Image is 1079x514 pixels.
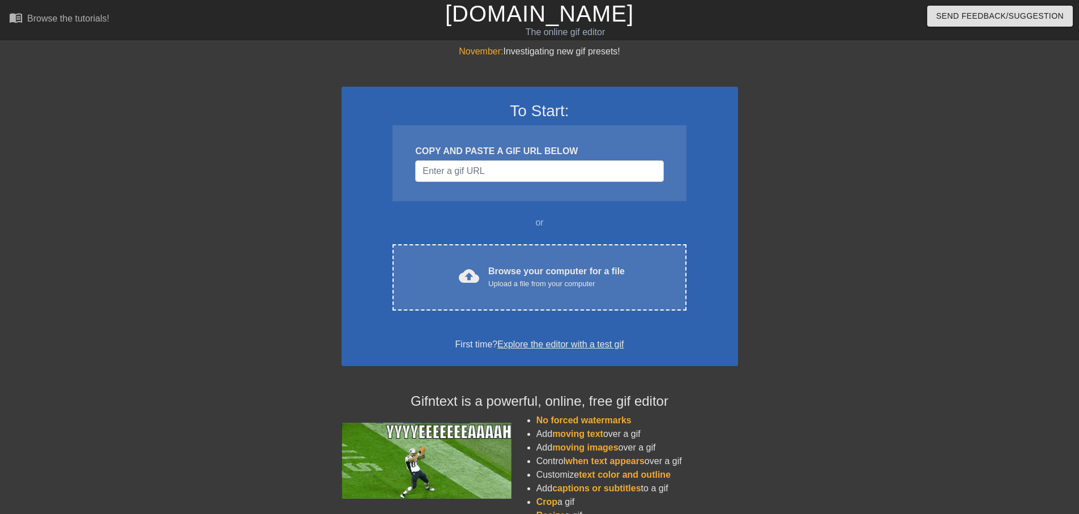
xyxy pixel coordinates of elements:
[536,497,557,507] span: Crop
[459,266,479,286] span: cloud_upload
[536,468,738,482] li: Customize
[356,101,723,121] h3: To Start:
[536,415,632,425] span: No forced watermarks
[9,11,23,24] span: menu_book
[488,278,625,290] div: Upload a file from your computer
[9,11,109,28] a: Browse the tutorials!
[459,46,503,56] span: November:
[445,1,634,26] a: [DOMAIN_NAME]
[552,443,618,452] span: moving images
[342,393,738,410] h4: Gifntext is a powerful, online, free gif editor
[552,483,641,493] span: captions or subtitles
[415,160,663,182] input: Username
[356,338,723,351] div: First time?
[415,145,663,158] div: COPY AND PASTE A GIF URL BELOW
[365,26,765,39] div: The online gif editor
[927,6,1073,27] button: Send Feedback/Suggestion
[342,45,738,58] div: Investigating new gif presets!
[536,427,738,441] li: Add over a gif
[936,9,1064,23] span: Send Feedback/Suggestion
[536,495,738,509] li: a gif
[371,216,709,230] div: or
[536,482,738,495] li: Add to a gif
[488,265,625,290] div: Browse your computer for a file
[27,14,109,23] div: Browse the tutorials!
[552,429,603,439] span: moving text
[497,339,624,349] a: Explore the editor with a test gif
[565,456,645,466] span: when text appears
[342,423,511,499] img: football_small.gif
[536,454,738,468] li: Control over a gif
[579,470,671,479] span: text color and outline
[536,441,738,454] li: Add over a gif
